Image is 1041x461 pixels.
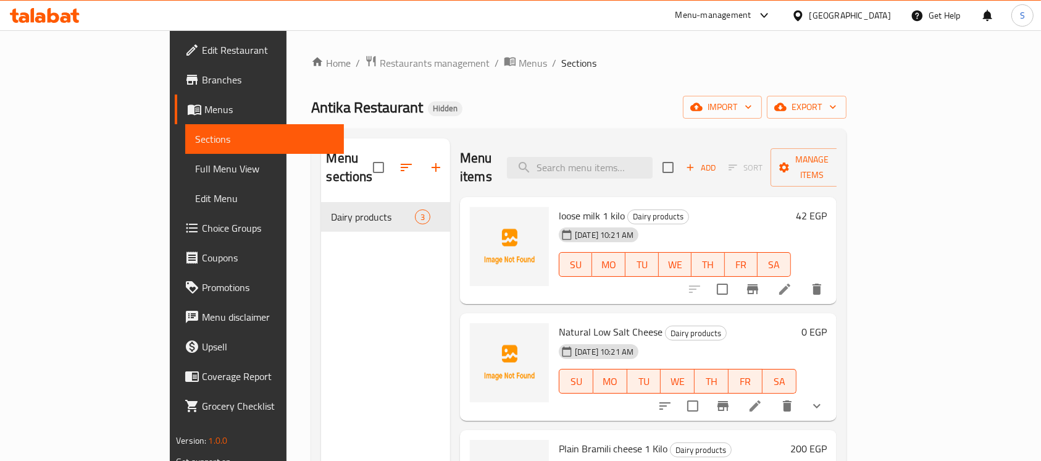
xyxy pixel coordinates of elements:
span: Restaurants management [380,56,490,70]
span: [DATE] 10:21 AM [570,346,638,358]
div: Dairy products3 [321,202,450,232]
span: TU [630,256,654,274]
button: SA [763,369,796,394]
span: Choice Groups [202,221,334,235]
span: Select to update [709,276,735,302]
li: / [552,56,556,70]
button: Branch-specific-item [708,391,738,421]
li: / [356,56,360,70]
button: TU [625,252,659,277]
span: 1.0.0 [209,433,228,449]
span: Select section first [721,158,771,177]
span: SU [564,373,588,391]
span: SA [763,256,786,274]
span: Edit Menu [195,191,334,206]
button: Branch-specific-item [738,274,767,304]
span: S [1020,9,1025,22]
a: Upsell [175,332,344,362]
span: TU [632,373,656,391]
div: Menu-management [675,8,751,23]
span: TH [696,256,720,274]
span: FR [734,373,758,391]
span: Promotions [202,280,334,295]
button: Add [681,158,721,177]
button: TH [695,369,729,394]
a: Edit menu item [777,282,792,297]
span: Sort sections [391,153,421,182]
span: Branches [202,72,334,87]
a: Edit Menu [185,184,344,213]
span: Add item [681,158,721,177]
input: search [507,157,653,179]
a: Menus [175,95,344,124]
button: delete [802,274,832,304]
a: Edit Restaurant [175,35,344,65]
span: Grocery Checklist [202,399,334,413]
span: Hidden [428,103,462,114]
span: Dairy products [671,443,731,457]
button: SA [758,252,791,277]
span: Edit Restaurant [202,43,334,57]
span: Version: [176,433,206,449]
a: Menus [504,55,547,71]
span: MO [598,373,622,391]
button: show more [802,391,832,421]
h6: 42 EGP [796,207,827,224]
a: Promotions [175,273,344,302]
span: Full Menu View [195,161,334,176]
a: Full Menu View [185,154,344,184]
h6: 0 EGP [801,323,827,340]
a: Branches [175,65,344,95]
nav: Menu sections [321,197,450,237]
button: sort-choices [650,391,680,421]
div: Hidden [428,101,462,116]
a: Coupons [175,243,344,273]
div: Dairy products [665,326,727,340]
a: Menu disclaimer [175,302,344,332]
span: WE [666,373,690,391]
span: Natural Low Salt Cheese [559,323,663,341]
span: Coverage Report [202,369,334,384]
a: Sections [185,124,344,154]
span: export [777,99,837,115]
a: Edit menu item [748,399,763,413]
span: WE [664,256,687,274]
button: export [767,96,847,119]
span: Select all sections [366,154,391,180]
span: MO [597,256,621,274]
button: import [683,96,762,119]
a: Restaurants management [365,55,490,71]
button: FR [725,252,758,277]
button: TH [692,252,725,277]
h2: Menu items [460,149,492,186]
span: Dairy products [666,326,726,340]
button: MO [593,369,627,394]
div: [GEOGRAPHIC_DATA] [809,9,891,22]
span: Menu disclaimer [202,310,334,324]
a: Choice Groups [175,213,344,243]
a: Grocery Checklist [175,391,344,421]
button: FR [729,369,763,394]
span: loose milk 1 kilo [559,206,625,225]
img: loose milk 1 kilo [470,207,549,286]
span: Menus [204,102,334,117]
span: 3 [416,211,430,223]
span: Dairy products [331,209,414,224]
span: TH [700,373,724,391]
div: items [415,209,430,224]
button: MO [592,252,625,277]
span: Menus [519,56,547,70]
span: SU [564,256,587,274]
span: FR [730,256,753,274]
button: Manage items [771,148,853,187]
span: Select to update [680,393,706,419]
span: Plain Bramili cheese 1 Kilo [559,439,667,458]
button: delete [772,391,802,421]
img: Natural Low Salt Cheese [470,323,549,402]
svg: Show Choices [809,399,824,413]
button: SU [559,369,593,394]
nav: breadcrumb [311,55,846,71]
button: WE [659,252,692,277]
span: SA [767,373,792,391]
div: Dairy products [627,209,689,224]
